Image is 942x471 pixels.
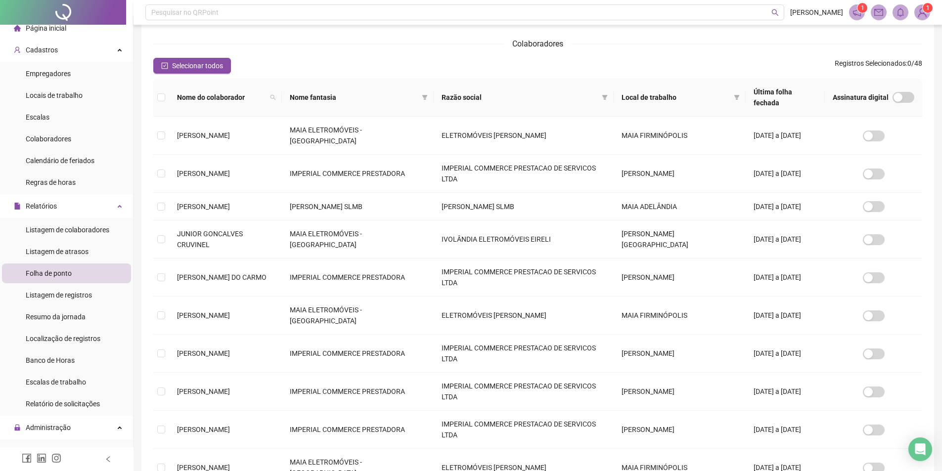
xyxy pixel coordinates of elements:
td: IMPERIAL COMMERCE PRESTADORA [282,155,434,193]
span: filter [734,94,740,100]
td: [PERSON_NAME] SLMB [282,193,434,220]
td: IMPERIAL COMMERCE PRESTACAO DE SERVICOS LTDA [434,411,614,449]
span: home [14,25,21,32]
span: Local de trabalho [622,92,730,103]
span: Assinatura digital [833,92,889,103]
td: MAIA ELETROMÓVEIS - [GEOGRAPHIC_DATA] [282,297,434,335]
td: [PERSON_NAME] SLMB [434,193,614,220]
span: linkedin [37,453,46,463]
td: IMPERIAL COMMERCE PRESTACAO DE SERVICOS LTDA [434,258,614,297]
span: JUNIOR GONCALVES CRUVINEL [177,230,243,249]
td: [PERSON_NAME] [614,258,746,297]
td: [DATE] a [DATE] [746,411,825,449]
td: [DATE] a [DATE] [746,373,825,411]
span: [PERSON_NAME] [790,7,843,18]
span: Listagem de atrasos [26,248,89,256]
span: filter [420,90,430,105]
span: lock [14,424,21,431]
td: MAIA ELETROMÓVEIS - [GEOGRAPHIC_DATA] [282,117,434,155]
span: Administração [26,424,71,431]
td: ELETROMÓVEIS [PERSON_NAME] [434,297,614,335]
td: MAIA ELETROMÓVEIS - [GEOGRAPHIC_DATA] [282,220,434,258]
td: IMPERIAL COMMERCE PRESTACAO DE SERVICOS LTDA [434,155,614,193]
td: [PERSON_NAME] [614,411,746,449]
span: facebook [22,453,32,463]
span: Escalas de trabalho [26,378,86,386]
span: [PERSON_NAME] [177,349,230,357]
span: [PERSON_NAME] [177,387,230,395]
span: [PERSON_NAME] [177,131,230,139]
span: Folha de ponto [26,269,72,277]
span: Colaboradores [512,39,563,48]
td: [DATE] a [DATE] [746,193,825,220]
span: filter [600,90,610,105]
th: Última folha fechada [746,79,825,117]
td: [PERSON_NAME][GEOGRAPHIC_DATA] [614,220,746,258]
span: Registros Selecionados [835,59,906,67]
span: 1 [926,4,930,11]
span: Escalas [26,113,49,121]
span: Selecionar todos [172,60,223,71]
td: IMPERIAL COMMERCE PRESTADORA [282,373,434,411]
td: MAIA ADELÂNDIA [614,193,746,220]
td: MAIA FIRMINÓPOLIS [614,297,746,335]
span: [PERSON_NAME] DO CARMO [177,273,267,281]
td: [DATE] a [DATE] [746,117,825,155]
img: 53634 [915,5,930,20]
span: search [771,9,779,16]
span: : 0 / 48 [835,58,922,74]
span: notification [852,8,861,17]
span: 1 [861,4,864,11]
td: [PERSON_NAME] [614,335,746,373]
span: Resumo da jornada [26,313,86,321]
sup: 1 [857,3,867,13]
td: [PERSON_NAME] [614,373,746,411]
span: Regras de horas [26,178,76,186]
span: Calendário de feriados [26,157,94,165]
td: MAIA FIRMINÓPOLIS [614,117,746,155]
span: Localização de registros [26,335,100,343]
span: Listagem de colaboradores [26,226,109,234]
span: Locais de trabalho [26,91,83,99]
span: Relatórios [26,202,57,210]
td: [PERSON_NAME] [614,155,746,193]
span: Relatório de solicitações [26,400,100,408]
td: [DATE] a [DATE] [746,258,825,297]
div: Open Intercom Messenger [908,437,932,461]
span: Nome do colaborador [177,92,266,103]
span: Cadastros [26,46,58,54]
td: IMPERIAL COMMERCE PRESTADORA [282,411,434,449]
span: Página inicial [26,24,66,32]
span: filter [602,94,608,100]
button: Selecionar todos [153,58,231,74]
span: user-add [14,46,21,53]
span: Listagem de registros [26,291,92,299]
td: IMPERIAL COMMERCE PRESTADORA [282,258,434,297]
span: [PERSON_NAME] [177,426,230,433]
span: Empregadores [26,70,71,78]
td: IMPERIAL COMMERCE PRESTACAO DE SERVICOS LTDA [434,373,614,411]
td: ELETROMÓVEIS [PERSON_NAME] [434,117,614,155]
span: Banco de Horas [26,356,75,364]
span: Razão social [442,92,598,103]
span: filter [422,94,428,100]
td: IMPERIAL COMMERCE PRESTACAO DE SERVICOS LTDA [434,335,614,373]
td: IVOLÂNDIA ELETROMÓVEIS EIRELI [434,220,614,258]
sup: Atualize o seu contato no menu Meus Dados [923,3,933,13]
td: [DATE] a [DATE] [746,335,825,373]
span: check-square [161,62,168,69]
span: left [105,456,112,463]
span: [PERSON_NAME] [177,203,230,211]
span: search [270,94,276,100]
span: instagram [51,453,61,463]
span: bell [896,8,905,17]
span: [PERSON_NAME] [177,311,230,319]
td: [DATE] a [DATE] [746,155,825,193]
span: search [268,90,278,105]
span: [PERSON_NAME] [177,170,230,177]
span: Nome fantasia [290,92,418,103]
span: Colaboradores [26,135,71,143]
td: [DATE] a [DATE] [746,220,825,258]
span: filter [732,90,742,105]
td: IMPERIAL COMMERCE PRESTADORA [282,335,434,373]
